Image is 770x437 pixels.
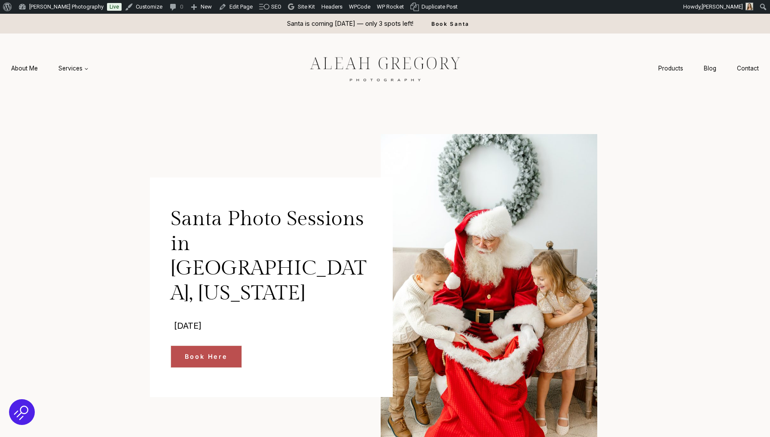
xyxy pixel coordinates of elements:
[48,61,99,76] a: Services
[1,61,48,76] a: About Me
[694,61,727,76] a: Blog
[287,19,413,28] p: Santa is coming [DATE] — only 3 spots left!
[107,3,122,11] a: Live
[174,320,369,332] p: [DATE]
[171,345,242,368] a: Book Here
[418,14,483,34] a: Book Santa
[648,61,694,76] a: Products
[171,207,372,306] h1: Santa Photo Sessions in [GEOGRAPHIC_DATA], [US_STATE]
[185,351,228,361] span: Book Here
[648,61,769,76] nav: Secondary
[58,64,89,73] span: Services
[298,3,315,10] span: Site Kit
[727,61,769,76] a: Contact
[1,61,99,76] nav: Primary
[288,50,482,86] img: aleah gregory logo
[702,3,743,10] span: [PERSON_NAME]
